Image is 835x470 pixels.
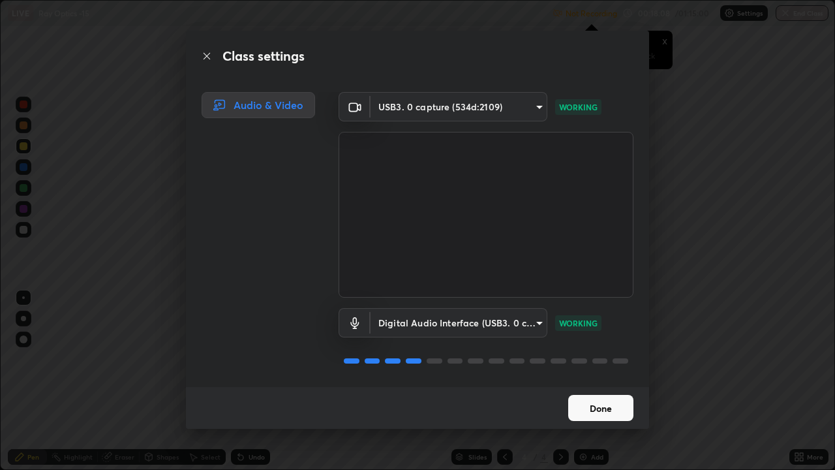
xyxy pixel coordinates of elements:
[222,46,305,66] h2: Class settings
[559,317,598,329] p: WORKING
[568,395,633,421] button: Done
[559,101,598,113] p: WORKING
[371,92,547,121] div: USB3. 0 capture (534d:2109)
[202,92,315,118] div: Audio & Video
[371,308,547,337] div: USB3. 0 capture (534d:2109)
